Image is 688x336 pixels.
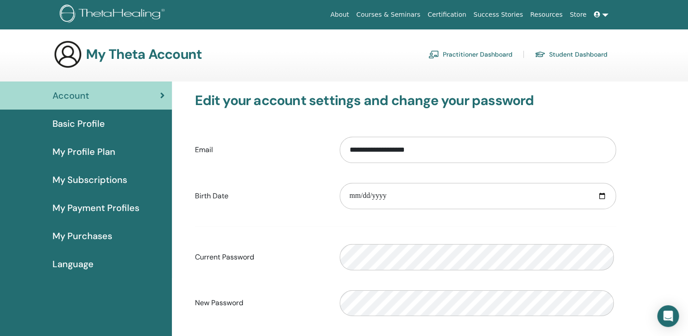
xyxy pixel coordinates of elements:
label: Birth Date [188,187,333,205]
img: logo.png [60,5,168,25]
a: Resources [527,6,566,23]
img: chalkboard-teacher.svg [428,50,439,58]
a: Store [566,6,590,23]
h3: My Theta Account [86,46,202,62]
span: My Payment Profiles [52,201,139,215]
div: Open Intercom Messenger [657,305,679,327]
a: Practitioner Dashboard [428,47,512,62]
a: Student Dashboard [535,47,607,62]
img: graduation-cap.svg [535,51,546,58]
a: Success Stories [470,6,527,23]
a: About [327,6,352,23]
span: My Subscriptions [52,173,127,187]
span: Language [52,257,94,271]
h3: Edit your account settings and change your password [195,92,616,109]
span: My Purchases [52,229,112,243]
img: generic-user-icon.jpg [53,40,82,69]
label: Email [188,141,333,158]
span: Account [52,89,89,102]
span: My Profile Plan [52,145,115,158]
a: Certification [424,6,470,23]
label: Current Password [188,249,333,266]
a: Courses & Seminars [353,6,424,23]
label: New Password [188,294,333,312]
span: Basic Profile [52,117,105,130]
